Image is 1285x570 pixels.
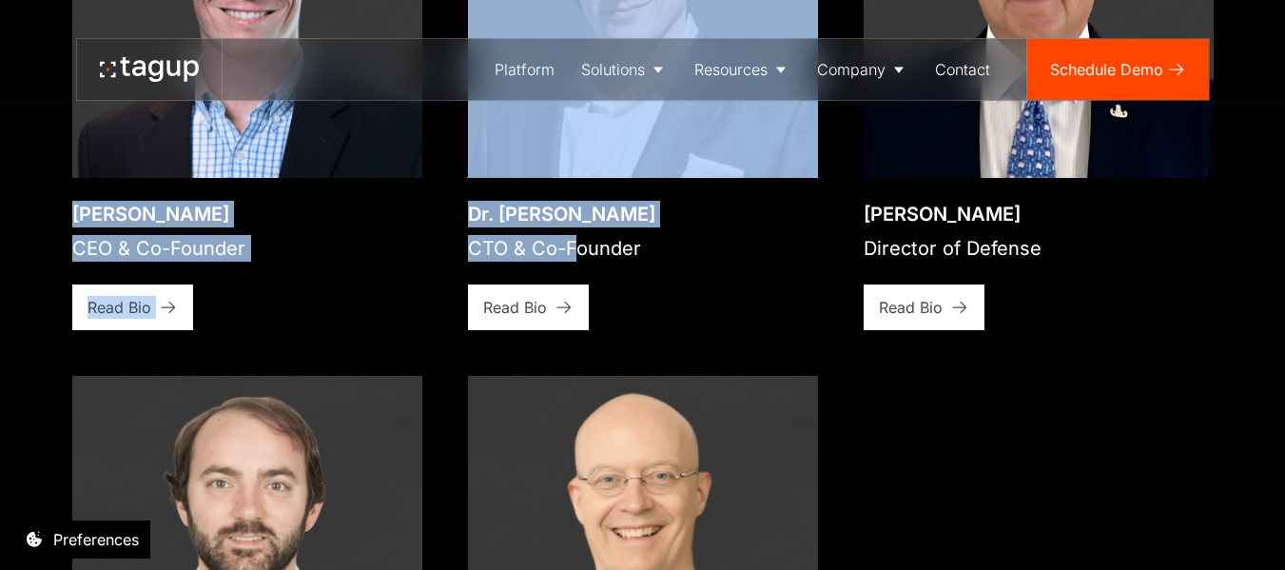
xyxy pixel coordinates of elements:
div: Schedule Demo [1050,58,1163,81]
div: Dr. [PERSON_NAME] [468,201,655,227]
a: Schedule Demo [1027,39,1209,100]
div: Platform [495,58,555,81]
a: Resources [681,39,804,100]
div: Company [817,58,886,81]
div: Contact [935,58,990,81]
div: Read Bio [879,296,943,319]
div: Open bio popup [863,177,864,178]
a: Read Bio [72,285,193,330]
div: Read Bio [483,296,547,319]
a: Read Bio [468,285,589,330]
div: Preferences [53,528,139,551]
div: Solutions [581,58,645,81]
div: Open bio popup [71,177,72,178]
a: Platform [481,39,568,100]
a: Solutions [568,39,681,100]
div: CTO & Co-Founder [468,235,655,262]
div: Read Bio [88,296,151,319]
div: [PERSON_NAME] [72,201,245,227]
a: Company [804,39,922,100]
div: Director of Defense [864,235,1042,262]
a: Read Bio [864,285,984,330]
div: Resources [694,58,768,81]
div: CEO & Co-Founder [72,235,245,262]
div: Open bio popup [467,177,468,178]
a: Contact [922,39,1003,100]
div: [PERSON_NAME] [864,201,1042,227]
